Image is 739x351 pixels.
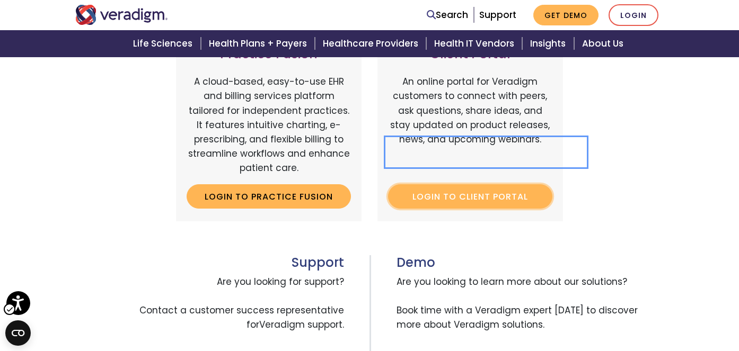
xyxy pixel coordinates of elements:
button: Open CMP widget [5,320,31,346]
span: Are you looking for support? Contact a customer success representative for [75,271,344,337]
div: Header Menu [8,30,731,57]
a: Healthcare Providers [316,30,428,57]
span: Are you looking to learn more about our solutions? Book time with a Veradigm expert [DATE] to dis... [397,271,664,337]
p: A cloud-based, easy-to-use EHR and billing services platform tailored for independent practices. ... [187,75,351,175]
a: Login to Client Portal [388,184,552,209]
a: Get Demo [533,5,599,25]
a: Insights [524,30,575,57]
a: Health IT Vendors [428,30,524,57]
a: Life Sciences [127,30,202,57]
iframe: Driftt Iframe | Drift Chat Widget [535,275,726,338]
h3: Demo [397,255,664,271]
a: Search [427,8,468,22]
h3: Client Portal [388,47,552,62]
a: Health Plans + Payers [203,30,316,57]
a: About Us [576,30,636,57]
a: Login [609,4,658,26]
span: Veradigm support. [259,318,344,331]
p: An online portal for Veradigm customers to connect with peers, ask questions, share ideas, and st... [388,75,552,175]
h3: Practice Fusion [187,47,351,62]
h3: Support [75,255,344,271]
div: Header Menu [319,4,672,26]
img: Veradigm logo [75,5,168,25]
a: Support [479,8,516,21]
a: Login to Practice Fusion [187,184,351,209]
